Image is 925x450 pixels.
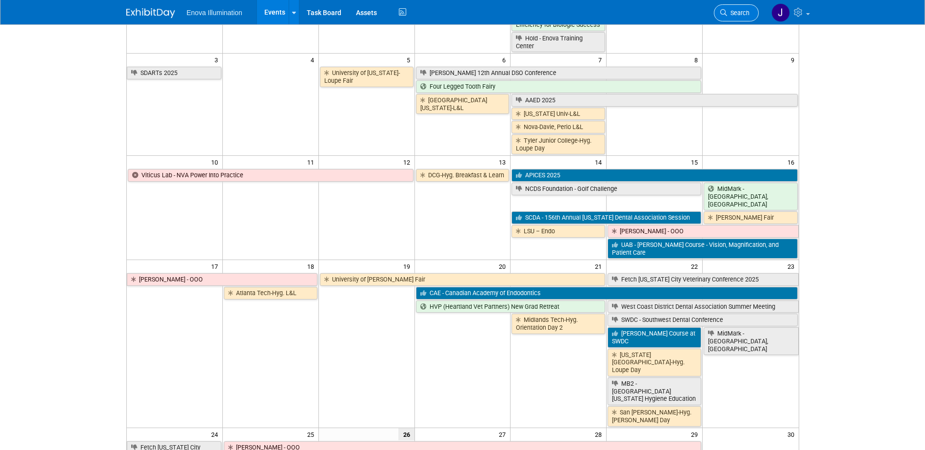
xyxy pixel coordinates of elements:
a: University of [PERSON_NAME] Fair [320,273,606,286]
a: MidMark - [GEOGRAPHIC_DATA], [GEOGRAPHIC_DATA] [704,327,798,355]
a: Tyler Junior College-Hyg. Loupe Day [512,134,605,154]
a: [US_STATE] Univ-L&L [512,108,605,120]
span: 21 [594,260,606,272]
img: ExhibitDay [126,8,175,18]
span: 24 [210,428,222,440]
a: Nova-Davie, Perio L&L [512,121,605,133]
a: LSU – Endo [512,225,605,238]
img: Janelle Tlusty [771,3,790,22]
a: [PERSON_NAME] Course at SWDC [608,327,701,347]
a: [US_STATE][GEOGRAPHIC_DATA]-Hyg. Loupe Day [608,349,701,376]
a: [PERSON_NAME] - OOO [608,225,798,238]
a: [PERSON_NAME] - OOO [127,273,317,286]
a: HVP (Heartland Vet Partners) New Grad Retreat [416,300,606,313]
a: Viticus Lab - NVA Power Into Practice [128,169,413,182]
a: UAB - [PERSON_NAME] Course - Vision, Magnification, and Patient Care [608,239,797,259]
span: 19 [402,260,414,272]
span: 5 [406,54,414,66]
a: SDARTs 2025 [127,67,221,79]
span: 15 [690,156,702,168]
span: 13 [498,156,510,168]
span: 14 [594,156,606,168]
a: DCG-Hyg. Breakfast & Learn [416,169,510,182]
span: 6 [501,54,510,66]
span: 11 [306,156,318,168]
a: SCDA - 156th Annual [US_STATE] Dental Association Session [512,211,701,224]
span: 10 [210,156,222,168]
a: SWDC - Southwest Dental Conference [608,314,797,326]
a: MB2 - [GEOGRAPHIC_DATA][US_STATE] Hygiene Education [608,377,701,405]
span: 26 [398,428,414,440]
span: 17 [210,260,222,272]
span: Enova Illumination [187,9,242,17]
a: Atlanta Tech-Hyg. L&L [224,287,317,300]
span: 18 [306,260,318,272]
a: Midlands Tech-Hyg. Orientation Day 2 [512,314,605,334]
span: 23 [787,260,799,272]
span: 9 [790,54,799,66]
span: 8 [693,54,702,66]
span: 20 [498,260,510,272]
a: Hold - Enova Training Center [512,32,605,52]
a: Four Legged Tooth Fairy [416,80,702,93]
a: Fetch [US_STATE] City Veterinary Conference 2025 [608,273,798,286]
a: AAED 2025 [512,94,797,107]
span: 3 [214,54,222,66]
span: 12 [402,156,414,168]
a: University of [US_STATE]-Loupe Fair [320,67,413,87]
a: [PERSON_NAME] 12th Annual DSO Conference [416,67,702,79]
span: 28 [594,428,606,440]
span: 16 [787,156,799,168]
span: 22 [690,260,702,272]
span: 7 [597,54,606,66]
a: [PERSON_NAME] Fair [704,211,797,224]
span: 27 [498,428,510,440]
a: West Coast District Dental Association Summer Meeting [608,300,798,313]
a: MidMark - [GEOGRAPHIC_DATA], [GEOGRAPHIC_DATA] [704,183,797,210]
a: APICES 2025 [512,169,797,182]
a: Search [714,4,759,21]
span: 4 [310,54,318,66]
span: 29 [690,428,702,440]
a: CAE - Canadian Academy of Endodontics [416,287,798,300]
a: San [PERSON_NAME]-Hyg. [PERSON_NAME] Day [608,406,701,426]
span: 30 [787,428,799,440]
a: NCDS Foundation - Golf Challenge [512,183,701,195]
span: 25 [306,428,318,440]
a: [GEOGRAPHIC_DATA][US_STATE]-L&L [416,94,510,114]
span: Search [727,9,749,17]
